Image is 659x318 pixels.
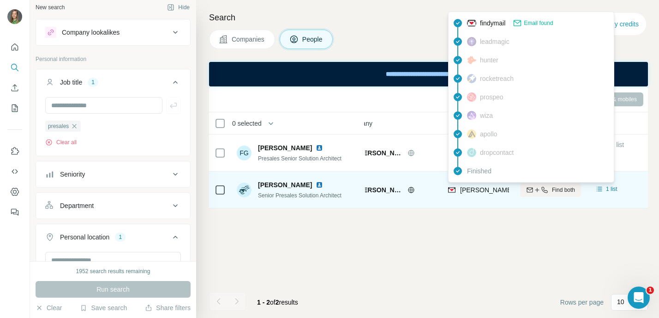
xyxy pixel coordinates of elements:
span: 2 [276,299,279,306]
iframe: Banner [209,62,648,86]
button: Seniority [36,163,190,185]
button: Enrich CSV [7,79,22,96]
div: 1 [115,233,126,241]
span: rocketreach [480,74,514,83]
span: Senior Presales Solution Architect [258,192,341,199]
span: [PERSON_NAME] [357,148,403,158]
button: Search [7,59,22,76]
span: [PERSON_NAME] [258,180,312,190]
button: My lists [7,100,22,116]
span: 1 [647,287,654,294]
button: Find both [520,183,581,197]
button: Department [36,195,190,217]
span: 1 list [606,185,617,193]
img: provider apollo logo [467,129,476,139]
span: [PERSON_NAME] [258,143,312,153]
button: Company lookalikes [36,21,190,43]
span: Find both [552,186,575,194]
div: Job title [60,78,82,87]
div: Company lookalikes [62,28,120,37]
iframe: Intercom live chat [628,287,650,309]
img: provider findymail logo [467,18,476,28]
img: provider rocketreach logo [467,74,476,83]
img: provider findymail logo [448,185,455,195]
span: leadmagic [480,37,509,46]
button: Feedback [7,204,22,220]
span: 1 - 2 [257,299,270,306]
img: LinkedIn logo [316,144,323,152]
div: FG [237,146,252,160]
span: [PERSON_NAME] [357,185,403,195]
span: prospeo [480,92,503,102]
span: dropcontact [480,148,514,157]
span: findymail [480,18,505,28]
span: People [302,35,324,44]
button: Use Surfe on LinkedIn [7,143,22,159]
img: provider leadmagic logo [467,37,476,46]
h4: Search [209,11,648,24]
div: New search [36,3,65,12]
span: Email found [524,19,553,27]
button: Hide [161,0,196,14]
img: provider wiza logo [467,111,476,120]
p: 10 [617,297,624,306]
span: apollo [480,129,497,139]
span: hunter [480,55,498,65]
button: Use Surfe API [7,163,22,180]
button: Job title1 [36,71,190,97]
div: 1 [88,78,98,86]
img: Avatar [7,9,22,24]
div: Department [60,201,94,210]
img: LinkedIn logo [316,181,323,189]
p: Personal information [36,55,191,63]
span: 0 selected [232,119,262,128]
img: Avatar [237,183,252,197]
span: presales [48,122,69,130]
button: Personal location1 [36,226,190,252]
img: provider hunter logo [467,56,476,64]
span: wiza [480,111,493,120]
span: Rows per page [560,298,604,307]
img: provider prospeo logo [467,92,476,102]
span: Companies [232,35,265,44]
span: results [257,299,298,306]
div: Seniority [60,170,85,179]
button: Share filters [145,303,191,312]
button: Dashboard [7,183,22,200]
button: Save search [80,303,127,312]
img: provider dropcontact logo [467,148,476,157]
span: of [270,299,276,306]
span: Presales Senior Solution Architect [258,155,341,162]
div: 1952 search results remaining [76,267,150,275]
div: Personal location [60,232,109,242]
span: Finished [467,166,491,176]
button: Buy credits [596,18,639,31]
button: Quick start [7,39,22,55]
button: Clear [36,303,62,312]
button: Clear all [45,138,77,147]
